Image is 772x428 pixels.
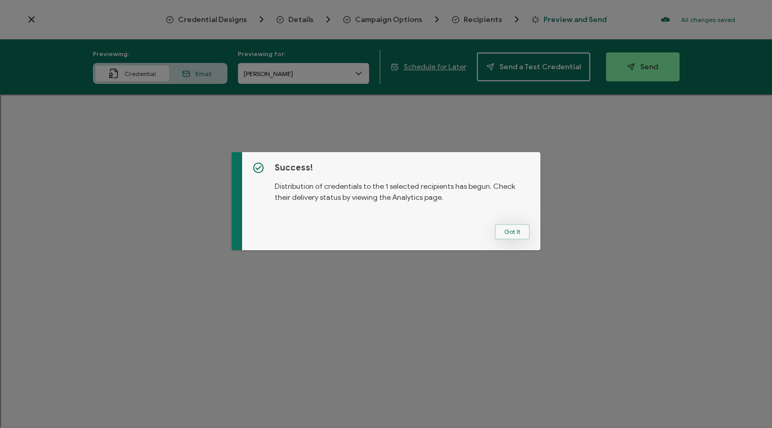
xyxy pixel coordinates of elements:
[275,163,530,173] h5: Success!
[719,378,772,428] iframe: Chat Widget
[719,378,772,428] div: Виджет чата
[275,173,530,203] p: Distribution of credentials to the 1 selected recipients has begun. Check their delivery status b...
[495,224,530,240] button: Got It
[232,152,540,250] div: dialog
